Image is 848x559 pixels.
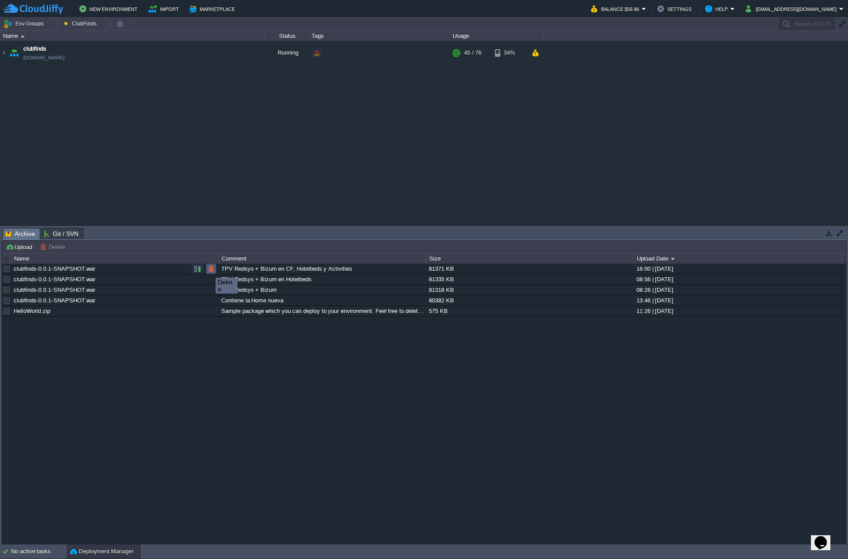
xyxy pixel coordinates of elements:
[219,254,426,264] div: Comment
[3,4,63,15] img: CloudJiffy
[6,243,35,251] button: Upload
[21,35,25,37] img: AMDAwAAAACH5BAEAAAAALAAAAAABAAEAAAICRAEAOw==
[12,254,219,264] div: Name
[219,264,426,274] div: TPV Redsys + Bizum en CF, Hotelbeds y Activities
[265,31,309,41] div: Status
[23,53,64,62] a: [DOMAIN_NAME]
[634,295,841,305] div: 13:46 | [DATE]
[14,265,95,272] a: clubfinds-0.0.1-SNAPSHOT.war
[40,243,68,251] button: Delete
[219,285,426,295] div: TPV Redsys + Bizum
[746,4,839,14] button: [EMAIL_ADDRESS][DOMAIN_NAME]
[3,18,47,30] button: Env Groups
[309,31,450,41] div: Tags
[450,31,543,41] div: Usage
[427,285,633,295] div: 81318 KB
[14,287,95,293] a: clubfinds-0.0.1-SNAPSHOT.war
[657,4,694,14] button: Settings
[427,274,633,284] div: 81335 KB
[0,41,7,65] img: AMDAwAAAACH5BAEAAAAALAAAAAABAAEAAAICRAEAOw==
[427,254,634,264] div: Size
[591,4,642,14] button: Balance $56.96
[265,41,309,65] div: Running
[634,306,841,316] div: 11:26 | [DATE]
[427,306,633,316] div: 575 KB
[64,18,100,30] button: ClubFinds
[495,41,524,65] div: 34%
[1,31,264,41] div: Name
[427,295,633,305] div: 80382 KB
[219,306,426,316] div: Sample package which you can deploy to your environment. Feel free to delete and upload a package...
[219,295,426,305] div: Contiene la Home nueva
[14,276,95,283] a: clubfinds-0.0.1-SNAPSHOT.war
[8,41,20,65] img: AMDAwAAAACH5BAEAAAAALAAAAAABAAEAAAICRAEAOw==
[464,41,481,65] div: 45 / 76
[634,285,841,295] div: 08:26 | [DATE]
[634,264,841,274] div: 16:00 | [DATE]
[70,547,134,556] button: Deployment Manager
[219,274,426,284] div: TPV Redsys + Bizum en Hotelbeds
[149,4,182,14] button: Import
[14,297,95,304] a: clubfinds-0.0.1-SNAPSHOT.war
[44,228,78,239] span: Git / SVN
[14,308,50,314] a: HelloWorld.zip
[705,4,730,14] button: Help
[635,254,841,264] div: Upload Date
[190,4,238,14] button: Marketplace
[23,44,46,53] a: clubfinds
[11,544,66,559] div: No active tasks
[6,228,35,239] span: Archive
[811,524,839,550] iframe: chat widget
[79,4,140,14] button: New Environment
[218,279,235,293] div: Delete
[427,264,633,274] div: 81371 KB
[634,274,841,284] div: 08:56 | [DATE]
